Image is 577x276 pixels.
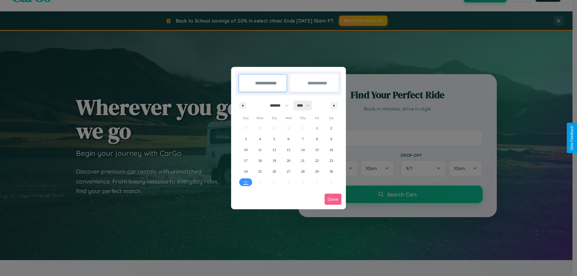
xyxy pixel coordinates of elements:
[329,166,333,177] span: 30
[330,123,332,134] span: 2
[301,144,304,155] span: 14
[324,166,338,177] button: 30
[239,134,253,144] button: 3
[296,166,310,177] button: 28
[244,166,248,177] span: 24
[239,155,253,166] button: 17
[329,155,333,166] span: 23
[330,134,332,144] span: 9
[315,144,319,155] span: 15
[324,123,338,134] button: 2
[267,166,281,177] button: 26
[244,155,248,166] span: 17
[267,155,281,166] button: 19
[273,166,276,177] span: 26
[253,113,267,123] span: Mon
[273,134,275,144] span: 5
[324,144,338,155] button: 16
[281,134,295,144] button: 6
[239,113,253,123] span: Sun
[245,134,247,144] span: 3
[310,166,324,177] button: 29
[324,113,338,123] span: Sat
[301,155,304,166] span: 21
[281,113,295,123] span: Wed
[253,166,267,177] button: 25
[315,166,319,177] span: 29
[239,177,253,188] button: 31
[287,144,290,155] span: 13
[296,134,310,144] button: 7
[296,113,310,123] span: Thu
[310,113,324,123] span: Fri
[316,134,318,144] span: 8
[258,155,262,166] span: 18
[310,144,324,155] button: 15
[325,194,341,205] button: Done
[244,144,248,155] span: 10
[239,144,253,155] button: 10
[310,155,324,166] button: 22
[310,134,324,144] button: 8
[302,134,304,144] span: 7
[281,144,295,155] button: 13
[324,134,338,144] button: 9
[259,134,261,144] span: 4
[273,144,276,155] span: 12
[287,155,290,166] span: 20
[310,123,324,134] button: 1
[324,155,338,166] button: 23
[239,166,253,177] button: 24
[253,155,267,166] button: 18
[281,155,295,166] button: 20
[316,123,318,134] span: 1
[296,155,310,166] button: 21
[267,113,281,123] span: Tue
[288,134,289,144] span: 6
[258,166,262,177] span: 25
[258,144,262,155] span: 11
[281,166,295,177] button: 27
[287,166,290,177] span: 27
[273,155,276,166] span: 19
[253,134,267,144] button: 4
[296,144,310,155] button: 14
[253,144,267,155] button: 11
[329,144,333,155] span: 16
[301,166,304,177] span: 28
[267,134,281,144] button: 5
[570,126,574,150] div: Give Feedback
[315,155,319,166] span: 22
[244,177,248,188] span: 31
[267,144,281,155] button: 12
